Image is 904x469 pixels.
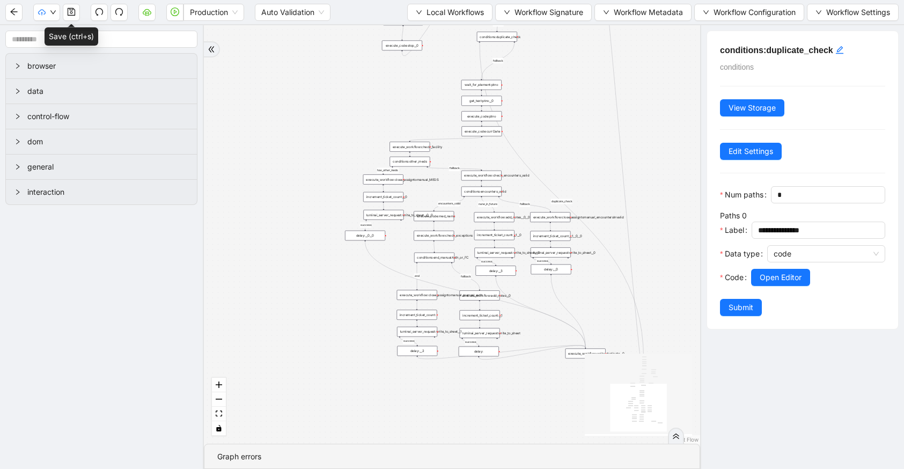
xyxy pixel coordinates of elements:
[815,9,822,16] span: down
[397,290,437,300] div: execute_workflow:close_assigntomanual_manual_auth
[729,102,776,114] span: View Storage
[461,187,502,197] div: conditions:encounters_valid
[493,17,503,31] g: Edge from conditions:too_old to conditions:duplicate_check
[720,299,762,316] button: Submit
[476,266,516,276] div: delay:__3
[477,32,517,42] div: conditions:duplicate_check
[6,155,197,179] div: general
[807,4,899,21] button: downWorkflow Settings
[417,346,585,359] g: Edge from delay:__2 to execute_workflow:write_duplicate__0
[27,60,188,72] span: browser
[414,231,454,241] div: execute_workflow:check_exceptions
[703,9,709,16] span: down
[397,327,437,337] div: luminai_server_request:write_to_sheet__1
[531,247,571,258] div: luminai_server_request:write_to_sheet__0plus-circle
[95,8,104,16] span: undo
[672,433,680,440] span: double-right
[474,212,515,222] div: execute_workflow:add_notes__0__0
[461,171,502,181] div: execute_workflow:check_encounters_valid
[725,224,744,236] span: Label
[461,96,502,106] div: get_text:ptno__0
[461,126,502,136] div: execute_code:currDate
[720,99,784,116] button: View Storage
[407,4,493,21] button: downLocal Workflows
[50,9,56,16] span: down
[826,6,890,18] span: Workflow Settings
[474,230,515,240] div: increment_ticket_count:__1__0
[6,104,197,129] div: control-flow
[27,85,188,97] span: data
[531,247,571,258] div: luminai_server_request:write_to_sheet__0
[720,63,754,71] span: conditions
[397,346,437,356] div: delay:__2
[261,4,324,20] span: Auto Validation
[565,261,572,268] span: plus-circle
[459,347,499,357] div: delay:
[400,338,417,345] g: Edge from luminai_server_request:write_to_sheet__1 to delay:__2
[396,310,437,320] div: increment_ticket_count:
[414,211,454,222] div: execute_code:med_name
[389,157,430,167] div: conditions:other_meds
[414,263,420,289] g: Edge from conditions:end_manualAuth_or_FC to execute_workflow:close_assigntomanual_manual_auth
[27,161,188,173] span: general
[111,4,128,21] button: redo
[389,142,430,152] div: execute_workflow:check_facility
[461,80,502,90] div: wait_for_element:ptno
[434,197,464,210] g: Edge from conditions:encounters_valid to execute_code:med_name
[5,4,23,21] button: arrow-left
[397,327,437,337] div: luminai_server_request:write_to_sheet__1plus-circle
[720,211,747,220] label: Paths 0
[729,145,773,157] span: Edit Settings
[208,46,215,53] span: double-right
[383,16,423,26] div: execute_workflow:write_duplicate
[14,164,21,170] span: right
[382,40,422,50] div: execute_code:stop__0
[14,88,21,94] span: right
[480,42,644,360] g: Edge from conditions:duplicate_check to execute_code:counter__0
[14,138,21,145] span: right
[725,189,763,201] span: Num paths
[474,248,515,258] div: luminai_server_request:write_to_sheet__2
[190,4,238,20] span: Production
[410,137,482,141] g: Edge from execute_code:currDate to execute_workflow:check_facility
[91,4,108,21] button: undo
[714,6,796,18] span: Workflow Configuration
[414,253,454,263] div: conditions:end_manualAuth_or_FC
[720,143,782,160] button: Edit Settings
[345,231,385,241] div: delay:__0__0
[835,44,844,57] div: click to edit id
[565,349,606,359] div: execute_workflow:write_duplicate__0
[363,174,403,185] div: execute_workflow:close_assigntomanual_MEDS
[402,26,403,40] g: Edge from execute_workflow:write_duplicate to execute_code:stop__0
[729,302,753,313] span: Submit
[27,186,188,198] span: interaction
[720,44,885,57] h5: conditions:duplicate_check
[494,342,501,349] span: plus-circle
[499,197,550,211] g: Edge from conditions:encounters_valid to execute_workflow:close_assigntomanual_encountersInvalid
[166,4,183,21] button: play-circle
[774,246,879,262] span: code
[504,9,510,16] span: down
[27,136,188,148] span: dom
[459,290,499,301] div: execute_workflow:add_notes__0
[533,258,551,263] g: Edge from luminai_server_request:write_to_sheet__0 to delay:__0
[481,42,515,79] g: Edge from conditions:duplicate_check to wait_for_element:ptno
[363,210,403,220] div: luminai_server_request:write_to_sheet__0__0plus-circle
[560,26,567,33] span: plus-circle
[138,4,156,21] button: cloud-server
[509,262,516,269] span: plus-circle
[363,192,403,202] div: increment_ticket_count:__0
[725,272,744,283] span: Code
[6,54,197,78] div: browser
